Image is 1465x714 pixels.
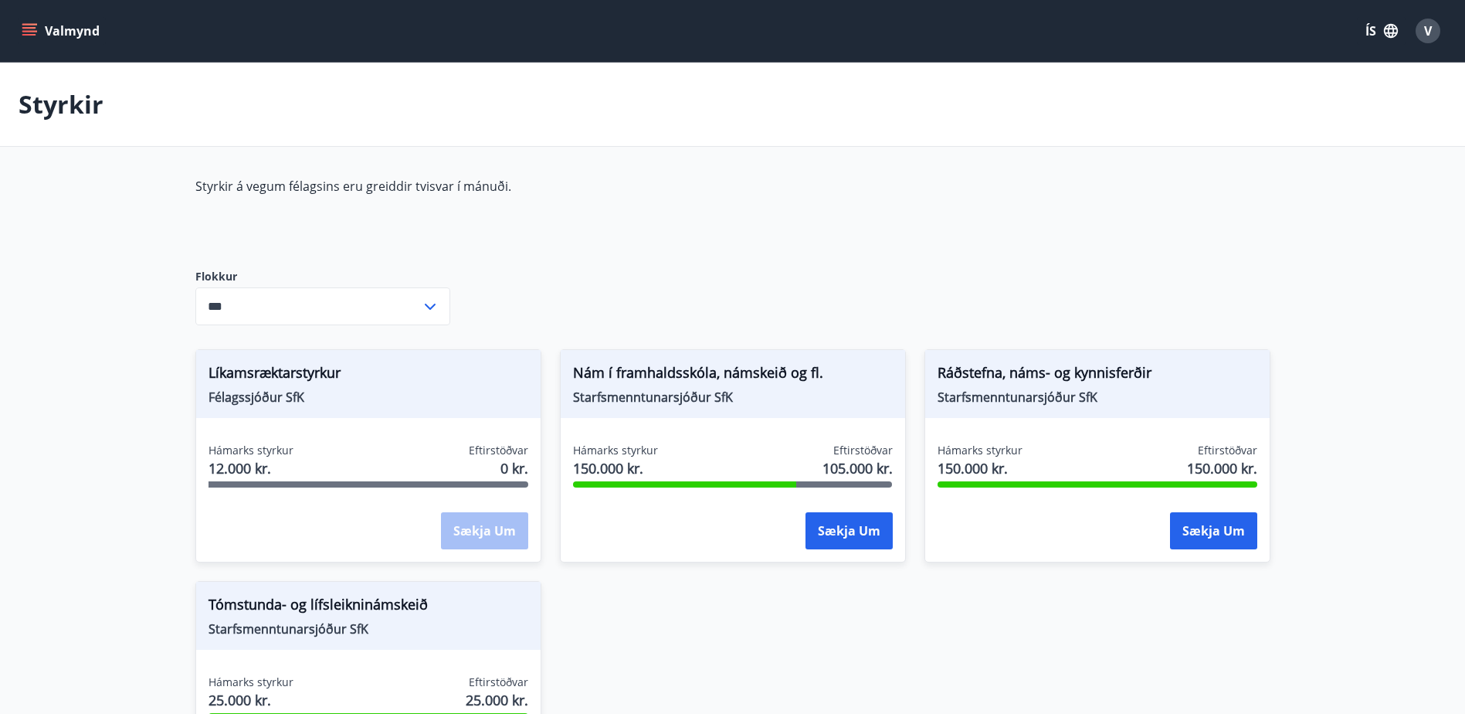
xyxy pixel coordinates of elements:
span: Starfsmenntunarsjóður SfK [938,389,1257,406]
span: Hámarks styrkur [573,443,658,458]
span: Tómstunda- og lífsleikninámskeið [209,594,528,620]
span: Eftirstöðvar [469,675,528,690]
button: Sækja um [1170,512,1257,549]
span: 12.000 kr. [209,458,293,478]
span: Líkamsræktarstyrkur [209,362,528,389]
span: 0 kr. [500,458,528,478]
span: Félagssjóður SfK [209,389,528,406]
span: Ráðstefna, náms- og kynnisferðir [938,362,1257,389]
span: 150.000 kr. [938,458,1022,478]
p: Styrkir [19,87,103,121]
span: Hámarks styrkur [209,443,293,458]
span: 150.000 kr. [573,458,658,478]
span: V [1424,22,1432,39]
button: Sækja um [805,512,893,549]
span: Eftirstöðvar [1198,443,1257,458]
span: Hámarks styrkur [938,443,1022,458]
button: V [1409,12,1446,49]
span: Starfsmenntunarsjóður SfK [573,389,893,406]
span: Hámarks styrkur [209,675,293,690]
span: Eftirstöðvar [469,443,528,458]
span: 25.000 kr. [466,690,528,710]
span: Starfsmenntunarsjóður SfK [209,620,528,637]
label: Flokkur [195,269,450,284]
p: Styrkir á vegum félagsins eru greiddir tvisvar í mánuði. [195,178,924,195]
button: menu [19,17,106,45]
span: Nám í framhaldsskóla, námskeið og fl. [573,362,893,389]
span: 105.000 kr. [822,458,893,478]
span: 25.000 kr. [209,690,293,710]
button: ÍS [1357,17,1406,45]
span: 150.000 kr. [1187,458,1257,478]
span: Eftirstöðvar [833,443,893,458]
